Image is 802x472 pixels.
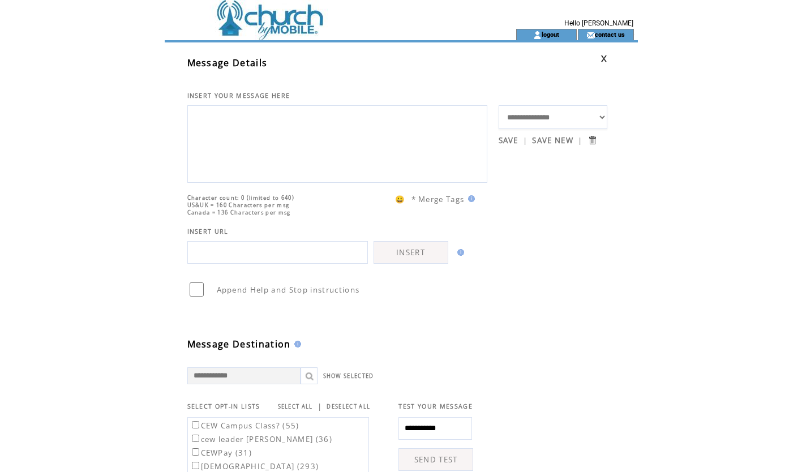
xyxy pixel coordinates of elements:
label: CEW Campus Class? (55) [190,420,299,431]
a: SAVE NEW [532,135,573,145]
a: SHOW SELECTED [323,372,374,380]
img: account_icon.gif [533,31,542,40]
a: logout [542,31,559,38]
span: | [523,135,527,145]
span: Append Help and Stop instructions [217,285,360,295]
span: | [578,135,582,145]
img: help.gif [454,249,464,256]
input: cew leader [PERSON_NAME] (36) [192,435,199,442]
input: CEW Campus Class? (55) [192,421,199,428]
span: Character count: 0 (limited to 640) [187,194,295,201]
span: Canada = 136 Characters per msg [187,209,291,216]
img: help.gif [465,195,475,202]
a: SEND TEST [398,448,473,471]
span: TEST YOUR MESSAGE [398,402,473,410]
img: help.gif [291,341,301,347]
a: SELECT ALL [278,403,313,410]
span: Hello [PERSON_NAME] [564,19,633,27]
span: INSERT YOUR MESSAGE HERE [187,92,290,100]
input: Submit [587,135,598,145]
label: [DEMOGRAPHIC_DATA] (293) [190,461,319,471]
a: DESELECT ALL [327,403,370,410]
span: 😀 [395,194,405,204]
label: cew leader [PERSON_NAME] (36) [190,434,333,444]
a: SAVE [499,135,518,145]
span: US&UK = 160 Characters per msg [187,201,290,209]
span: Message Details [187,57,268,69]
span: Message Destination [187,338,291,350]
span: | [318,401,322,411]
label: CEWPay (31) [190,448,252,458]
a: INSERT [374,241,448,264]
img: contact_us_icon.gif [586,31,595,40]
span: * Merge Tags [411,194,465,204]
a: contact us [595,31,625,38]
span: SELECT OPT-IN LISTS [187,402,260,410]
input: CEWPay (31) [192,448,199,456]
input: [DEMOGRAPHIC_DATA] (293) [192,462,199,469]
span: INSERT URL [187,228,229,235]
